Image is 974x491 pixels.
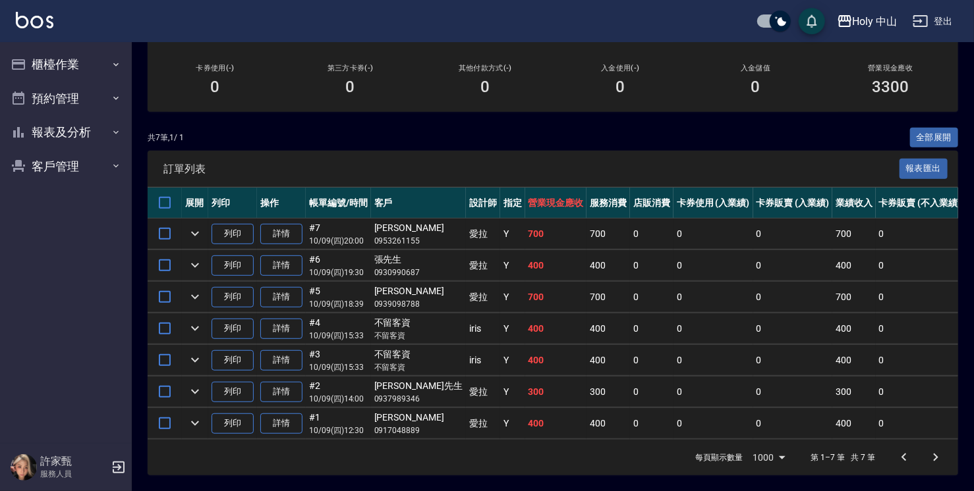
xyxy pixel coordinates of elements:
[212,350,254,371] button: 列印
[525,250,587,281] td: 400
[185,382,205,401] button: expand row
[185,413,205,433] button: expand row
[832,188,876,219] th: 業績收入
[148,132,184,143] p: 共 7 筆, 1 / 1
[832,345,876,376] td: 400
[374,253,463,267] div: 張先生
[748,440,790,475] div: 1000
[374,284,463,298] div: [PERSON_NAME]
[374,267,463,278] p: 0930990687
[466,376,500,407] td: 愛拉
[832,8,903,35] button: Holy 中山
[832,282,876,313] td: 700
[212,382,254,402] button: 列印
[673,376,753,407] td: 0
[630,313,673,344] td: 0
[673,219,753,249] td: 0
[525,219,587,249] td: 700
[185,287,205,307] button: expand row
[260,413,302,434] a: 詳情
[673,282,753,313] td: 0
[500,408,525,439] td: Y
[306,219,371,249] td: #7
[500,376,525,407] td: Y
[306,188,371,219] th: 帳單編號/時間
[525,376,587,407] td: 300
[40,468,107,480] p: 服務人員
[673,408,753,439] td: 0
[630,219,673,249] td: 0
[374,393,463,405] p: 0937989346
[876,408,964,439] td: 0
[525,282,587,313] td: 700
[587,345,630,376] td: 400
[525,313,587,344] td: 400
[587,313,630,344] td: 400
[260,255,302,276] a: 詳情
[260,287,302,307] a: 詳情
[695,452,743,463] p: 每頁顯示數量
[673,345,753,376] td: 0
[346,78,355,96] h3: 0
[11,454,37,480] img: Person
[753,188,833,219] th: 卡券販賣 (入業績)
[211,78,220,96] h3: 0
[876,282,964,313] td: 0
[839,64,942,72] h2: 營業現金應收
[371,188,466,219] th: 客戶
[630,345,673,376] td: 0
[309,267,368,278] p: 10/09 (四) 19:30
[753,313,833,344] td: 0
[876,313,964,344] td: 0
[832,408,876,439] td: 400
[753,408,833,439] td: 0
[309,330,368,342] p: 10/09 (四) 15:33
[832,219,876,249] td: 700
[5,82,127,116] button: 預約管理
[525,408,587,439] td: 400
[212,255,254,276] button: 列印
[374,298,463,310] p: 0939098788
[587,219,630,249] td: 700
[466,219,500,249] td: 愛拉
[374,425,463,436] p: 0917048889
[306,282,371,313] td: #5
[900,159,948,179] button: 報表匯出
[587,250,630,281] td: 400
[673,188,753,219] th: 卡券使用 (入業績)
[500,188,525,219] th: 指定
[306,408,371,439] td: #1
[832,313,876,344] td: 400
[309,235,368,247] p: 10/09 (四) 20:00
[5,115,127,149] button: 報表及分析
[306,376,371,407] td: #2
[208,188,257,219] th: 列印
[306,250,371,281] td: #6
[873,78,909,96] h3: 3300
[876,219,964,249] td: 0
[182,188,208,219] th: 展開
[900,162,948,174] a: 報表匯出
[799,8,825,34] button: save
[185,350,205,370] button: expand row
[374,235,463,247] p: 0953261155
[163,163,900,176] span: 訂單列表
[630,188,673,219] th: 店販消費
[466,282,500,313] td: 愛拉
[212,413,254,434] button: 列印
[876,345,964,376] td: 0
[587,282,630,313] td: 700
[5,47,127,82] button: 櫃檯作業
[832,250,876,281] td: 400
[525,345,587,376] td: 400
[616,78,625,96] h3: 0
[751,78,760,96] h3: 0
[185,224,205,244] button: expand row
[587,376,630,407] td: 300
[309,361,368,373] p: 10/09 (四) 15:33
[500,345,525,376] td: Y
[374,330,463,342] p: 不留客資
[525,188,587,219] th: 營業現金應收
[876,250,964,281] td: 0
[673,313,753,344] td: 0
